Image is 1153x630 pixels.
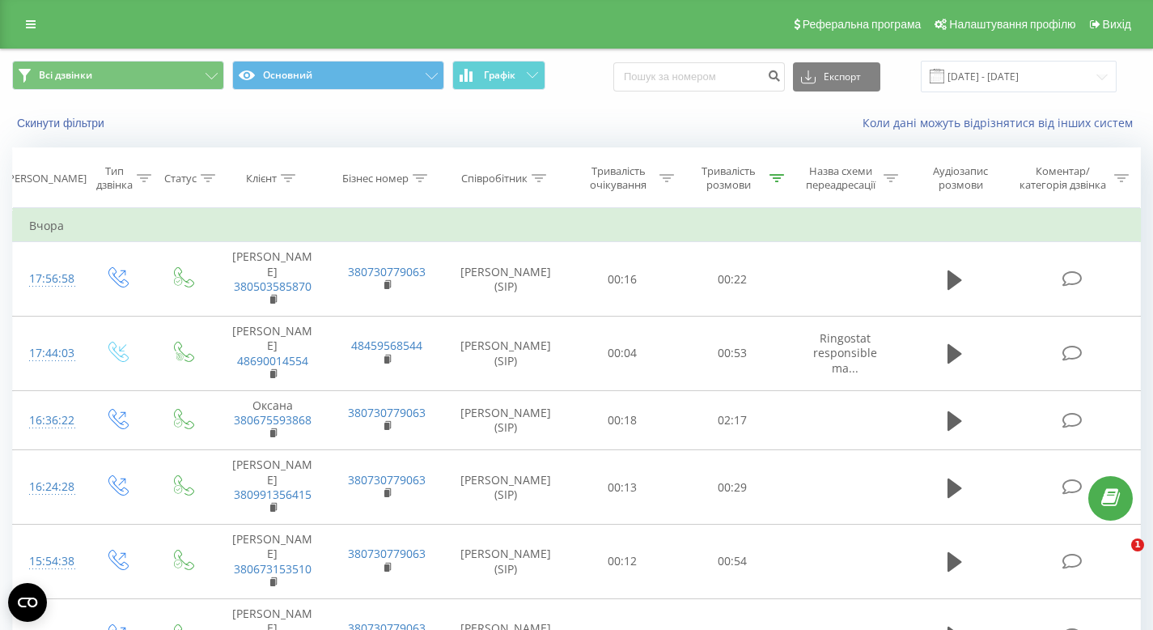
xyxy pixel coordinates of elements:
a: 380675593868 [234,412,312,428]
a: 380730779063 [348,264,426,279]
div: Тривалість очікування [582,164,655,192]
td: [PERSON_NAME] (SIP) [444,242,567,317]
iframe: Intercom live chat [1098,538,1137,577]
td: [PERSON_NAME] [215,242,330,317]
td: 00:18 [567,390,677,450]
td: Вчора [13,210,1141,242]
td: [PERSON_NAME] [215,450,330,525]
td: [PERSON_NAME] (SIP) [444,317,567,391]
div: 15:54:38 [29,546,67,577]
button: Open CMP widget [8,583,47,622]
input: Пошук за номером [613,62,785,92]
span: Налаштування профілю [949,18,1075,31]
a: 48690014554 [237,353,308,368]
td: 00:04 [567,317,677,391]
span: Реферальна програма [803,18,922,31]
td: [PERSON_NAME] (SIP) [444,525,567,599]
a: 380730779063 [348,405,426,420]
button: Основний [232,61,444,90]
div: Аудіозапис розмови [917,164,1004,192]
div: Клієнт [246,172,277,185]
td: [PERSON_NAME] [215,317,330,391]
a: Коли дані можуть відрізнятися вiд інших систем [863,115,1141,130]
button: Експорт [793,62,880,92]
div: [PERSON_NAME] [5,172,87,185]
div: Співробітник [461,172,528,185]
td: 00:53 [677,317,787,391]
td: Оксана [215,390,330,450]
td: [PERSON_NAME] (SIP) [444,450,567,525]
td: 00:12 [567,525,677,599]
a: 380991356415 [234,487,312,502]
span: 1 [1131,538,1144,551]
div: Статус [164,172,197,185]
button: Скинути фільтри [12,116,112,130]
div: Назва схеми переадресації [803,164,880,192]
span: Вихід [1103,18,1131,31]
td: 00:29 [677,450,787,525]
span: Ringostat responsible ma... [813,330,877,375]
td: [PERSON_NAME] [215,525,330,599]
span: Графік [484,70,515,81]
td: 00:54 [677,525,787,599]
td: 00:16 [567,242,677,317]
div: 16:24:28 [29,471,67,503]
td: 00:13 [567,450,677,525]
a: 48459568544 [351,338,422,353]
button: Всі дзвінки [12,61,224,90]
td: [PERSON_NAME] (SIP) [444,390,567,450]
div: 17:44:03 [29,338,67,369]
td: 02:17 [677,390,787,450]
div: Бізнес номер [342,172,409,185]
a: 380730779063 [348,546,426,561]
span: Всі дзвінки [39,69,92,82]
a: 380673153510 [234,561,312,577]
div: Тип дзвінка [96,164,133,192]
a: 380503585870 [234,279,312,294]
div: 17:56:58 [29,263,67,295]
div: Коментар/категорія дзвінка [1015,164,1110,192]
button: Графік [452,61,545,90]
div: Тривалість розмови [693,164,765,192]
a: 380730779063 [348,472,426,487]
div: 16:36:22 [29,405,67,436]
td: 00:22 [677,242,787,317]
